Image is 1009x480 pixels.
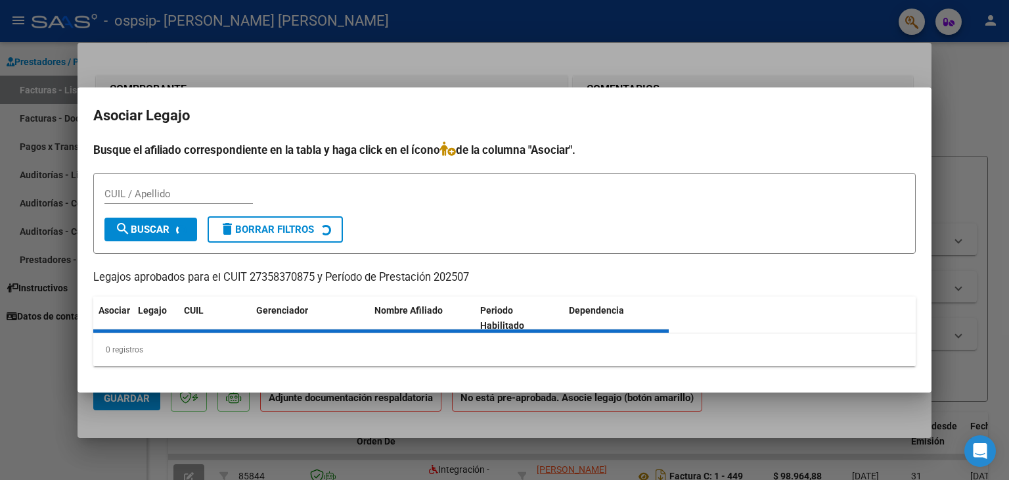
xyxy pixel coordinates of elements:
[964,435,996,467] div: Open Intercom Messenger
[93,333,916,366] div: 0 registros
[184,305,204,316] span: CUIL
[104,218,197,241] button: Buscar
[93,297,133,340] datatable-header-cell: Asociar
[99,305,130,316] span: Asociar
[219,221,235,237] mat-icon: delete
[115,224,169,235] span: Buscar
[138,305,167,316] span: Legajo
[564,297,669,340] datatable-header-cell: Dependencia
[208,216,343,243] button: Borrar Filtros
[251,297,369,340] datatable-header-cell: Gerenciador
[93,141,916,158] h4: Busque el afiliado correspondiente en la tabla y haga click en el ícono de la columna "Asociar".
[93,270,916,286] p: Legajos aprobados para el CUIT 27358370875 y Período de Prestación 202507
[179,297,251,340] datatable-header-cell: CUIL
[480,305,524,331] span: Periodo Habilitado
[93,103,916,128] h2: Asociar Legajo
[256,305,308,316] span: Gerenciador
[219,224,314,235] span: Borrar Filtros
[133,297,179,340] datatable-header-cell: Legajo
[115,221,131,237] mat-icon: search
[374,305,443,316] span: Nombre Afiliado
[569,305,624,316] span: Dependencia
[369,297,475,340] datatable-header-cell: Nombre Afiliado
[475,297,564,340] datatable-header-cell: Periodo Habilitado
